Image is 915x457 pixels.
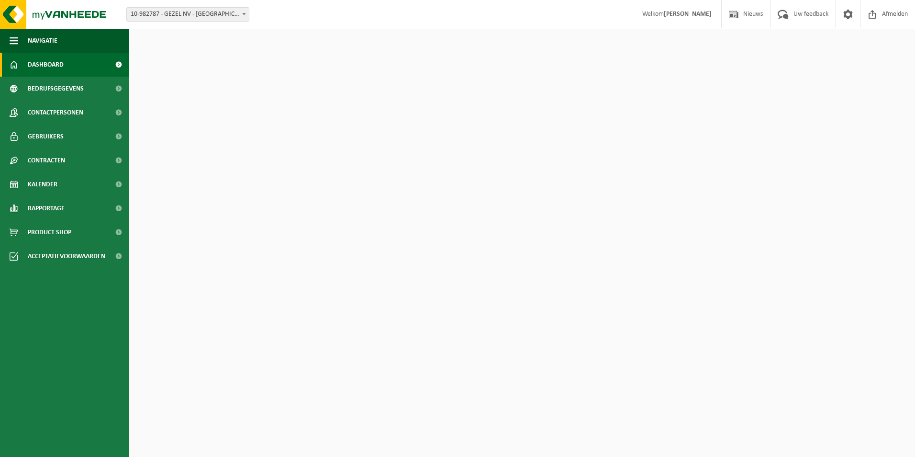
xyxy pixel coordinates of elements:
[28,77,84,101] span: Bedrijfsgegevens
[28,53,64,77] span: Dashboard
[28,29,57,53] span: Navigatie
[664,11,712,18] strong: [PERSON_NAME]
[28,196,65,220] span: Rapportage
[126,7,249,22] span: 10-982787 - GEZEL NV - BUGGENHOUT
[28,244,105,268] span: Acceptatievoorwaarden
[127,8,249,21] span: 10-982787 - GEZEL NV - BUGGENHOUT
[28,125,64,149] span: Gebruikers
[28,101,83,125] span: Contactpersonen
[28,172,57,196] span: Kalender
[28,149,65,172] span: Contracten
[28,220,71,244] span: Product Shop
